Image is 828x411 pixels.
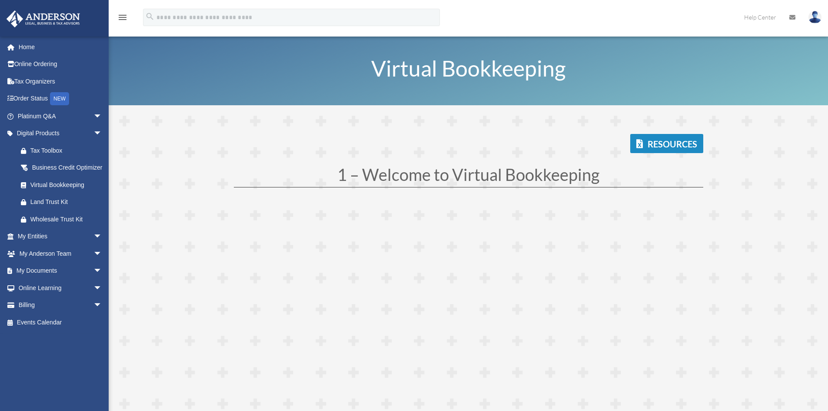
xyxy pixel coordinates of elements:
[6,90,115,108] a: Order StatusNEW
[12,176,111,194] a: Virtual Bookkeeping
[808,11,821,23] img: User Pic
[6,228,115,245] a: My Entitiesarrow_drop_down
[12,142,115,159] a: Tax Toolbox
[6,245,115,262] a: My Anderson Teamarrow_drop_down
[6,107,115,125] a: Platinum Q&Aarrow_drop_down
[93,279,111,297] span: arrow_drop_down
[117,15,128,23] a: menu
[30,162,104,173] div: Business Credit Optimizer
[371,55,566,81] span: Virtual Bookkeeping
[30,197,104,207] div: Land Trust Kit
[630,134,703,153] a: Resources
[4,10,83,27] img: Anderson Advisors Platinum Portal
[93,125,111,143] span: arrow_drop_down
[12,194,115,211] a: Land Trust Kit
[145,12,155,21] i: search
[6,279,115,297] a: Online Learningarrow_drop_down
[117,12,128,23] i: menu
[30,214,104,225] div: Wholesale Trust Kit
[6,56,115,73] a: Online Ordering
[6,297,115,314] a: Billingarrow_drop_down
[6,314,115,331] a: Events Calendar
[6,262,115,280] a: My Documentsarrow_drop_down
[6,125,115,142] a: Digital Productsarrow_drop_down
[12,211,115,228] a: Wholesale Trust Kit
[30,180,100,190] div: Virtual Bookkeeping
[234,166,703,187] h1: 1 – Welcome to Virtual Bookkeeping
[93,297,111,314] span: arrow_drop_down
[93,228,111,246] span: arrow_drop_down
[6,73,115,90] a: Tax Organizers
[30,145,104,156] div: Tax Toolbox
[50,92,69,105] div: NEW
[93,262,111,280] span: arrow_drop_down
[6,38,115,56] a: Home
[12,159,115,177] a: Business Credit Optimizer
[93,245,111,263] span: arrow_drop_down
[93,107,111,125] span: arrow_drop_down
